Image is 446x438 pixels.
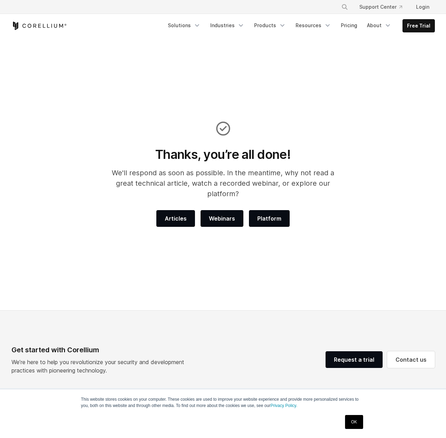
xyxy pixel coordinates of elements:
span: Articles [165,214,187,223]
a: Solutions [164,19,205,32]
span: Webinars [209,214,235,223]
a: Products [250,19,290,32]
div: Navigation Menu [164,19,435,32]
a: Corellium Home [11,22,67,30]
a: Industries [206,19,249,32]
a: OK [345,415,363,429]
a: Platform [249,210,290,227]
a: Articles [156,210,195,227]
a: About [363,19,396,32]
a: Contact us [387,351,435,368]
div: Get started with Corellium [11,345,190,355]
p: This website stores cookies on your computer. These cookies are used to improve your website expe... [81,396,365,409]
p: We’re here to help you revolutionize your security and development practices with pioneering tech... [11,358,190,375]
a: Free Trial [403,20,435,32]
p: We'll respond as soon as possible. In the meantime, why not read a great technical article, watch... [102,168,344,199]
div: Navigation Menu [333,1,435,13]
a: Support Center [354,1,408,13]
h1: Thanks, you’re all done! [102,147,344,162]
a: Login [410,1,435,13]
a: Request a trial [326,351,383,368]
a: Resources [291,19,335,32]
a: Privacy Policy. [271,403,297,408]
span: Platform [257,214,281,223]
a: Pricing [337,19,361,32]
a: Webinars [201,210,243,227]
button: Search [338,1,351,13]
